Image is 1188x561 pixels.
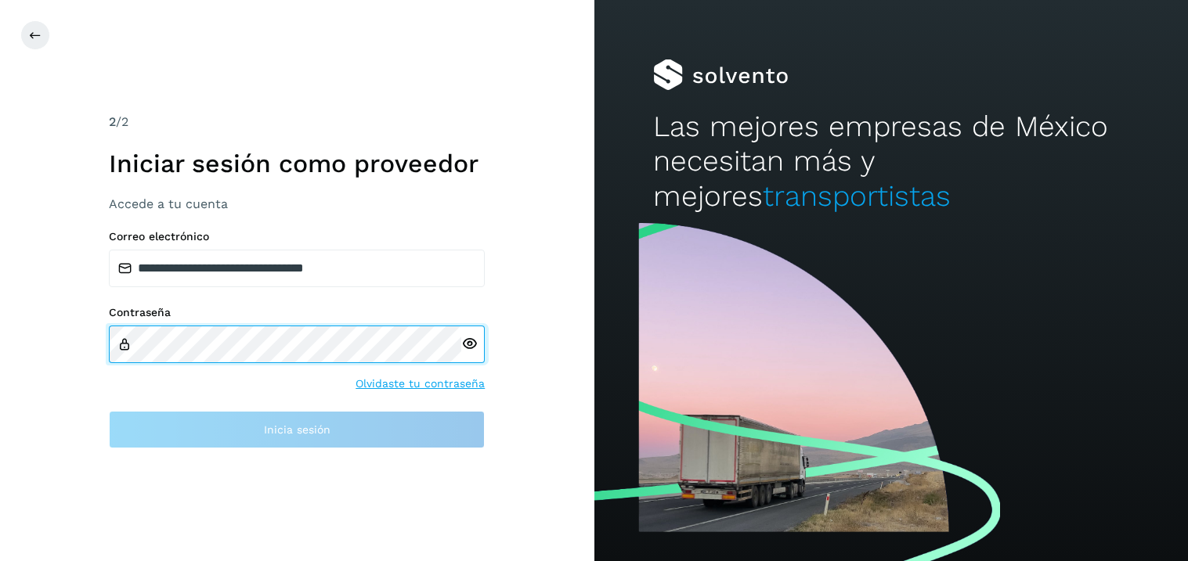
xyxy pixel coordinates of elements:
[109,230,485,243] label: Correo electrónico
[109,114,116,129] span: 2
[109,113,485,131] div: /2
[109,306,485,319] label: Contraseña
[109,196,485,211] h3: Accede a tu cuenta
[653,110,1128,214] h2: Las mejores empresas de México necesitan más y mejores
[109,411,485,448] button: Inicia sesión
[356,376,485,392] a: Olvidaste tu contraseña
[264,424,330,435] span: Inicia sesión
[109,149,485,178] h1: Iniciar sesión como proveedor
[763,179,951,213] span: transportistas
